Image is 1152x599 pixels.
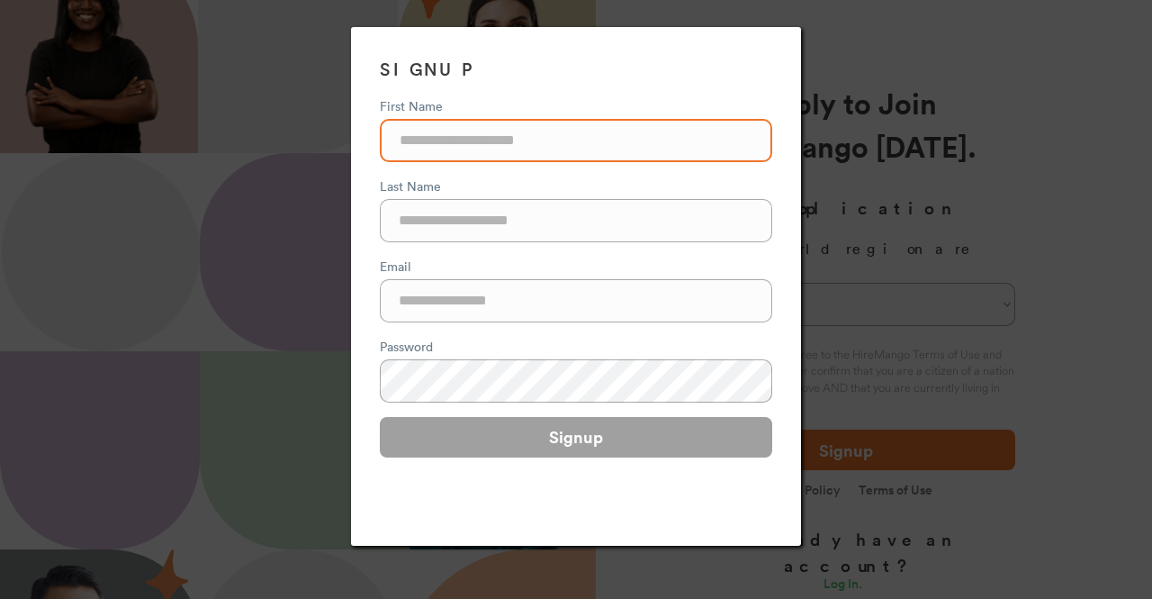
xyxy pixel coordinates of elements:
button: Signup [380,417,772,458]
div: Last Name [380,177,772,195]
h3: SIGNUP [380,56,772,82]
div: Password [380,337,772,356]
div: First Name [380,96,772,115]
div: Email [380,257,772,276]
